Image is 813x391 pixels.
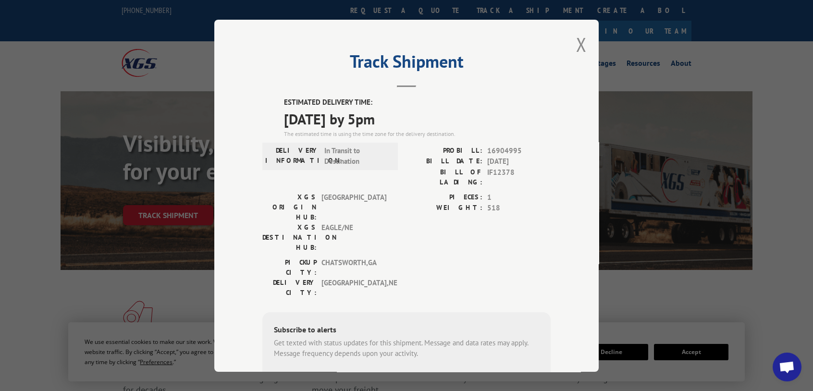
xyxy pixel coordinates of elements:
label: ESTIMATED DELIVERY TIME: [284,97,551,108]
span: [DATE] [487,156,551,167]
span: 16904995 [487,145,551,156]
label: XGS ORIGIN HUB: [262,192,317,222]
span: [DATE] by 5pm [284,108,551,129]
span: In Transit to Destination [324,145,389,167]
h2: Track Shipment [262,55,551,73]
button: Close modal [576,32,587,57]
label: WEIGHT: [406,203,482,214]
label: PICKUP CITY: [262,257,317,277]
label: DELIVERY INFORMATION: [265,145,320,167]
label: PIECES: [406,192,482,203]
span: CHATSWORTH , GA [321,257,386,277]
span: [GEOGRAPHIC_DATA] [321,192,386,222]
div: Subscribe to alerts [274,323,539,337]
div: Open chat [773,353,801,381]
label: BILL OF LADING: [406,167,482,187]
div: The estimated time is using the time zone for the delivery destination. [284,129,551,138]
span: IF12378 [487,167,551,187]
label: DELIVERY CITY: [262,277,317,297]
span: [GEOGRAPHIC_DATA] , NE [321,277,386,297]
label: XGS DESTINATION HUB: [262,222,317,252]
span: 1 [487,192,551,203]
div: Get texted with status updates for this shipment. Message and data rates may apply. Message frequ... [274,337,539,359]
label: BILL DATE: [406,156,482,167]
label: PROBILL: [406,145,482,156]
span: EAGLE/NE [321,222,386,252]
span: 518 [487,203,551,214]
